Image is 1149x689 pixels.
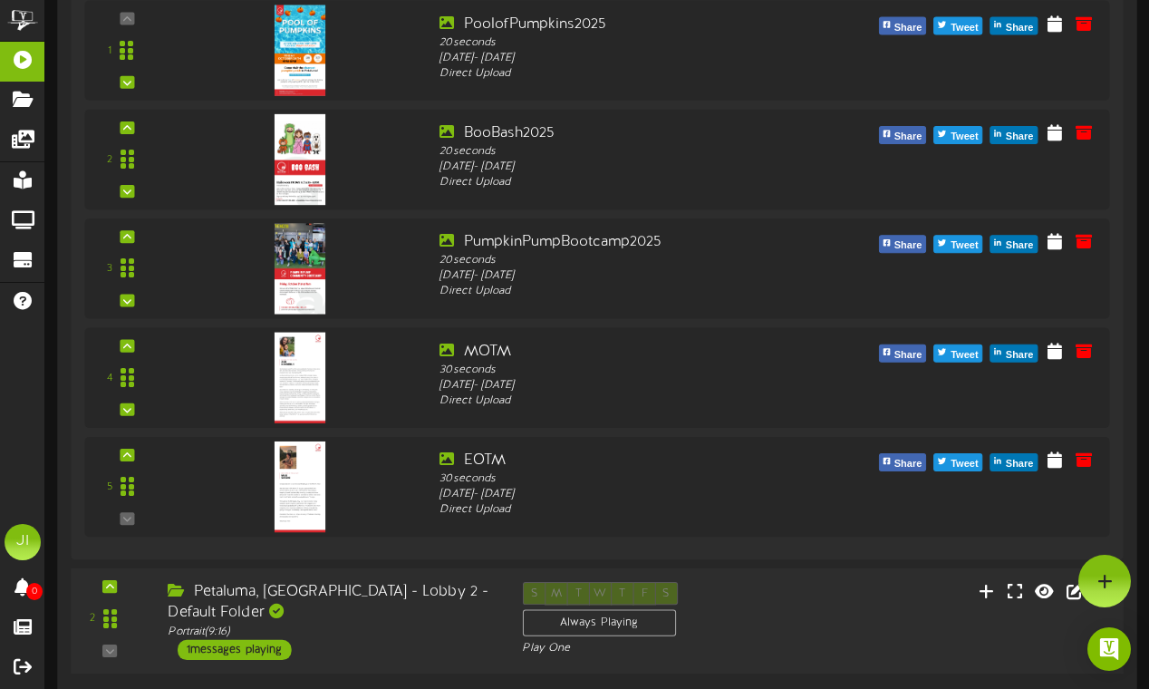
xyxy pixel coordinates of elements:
[439,160,839,175] div: [DATE] - [DATE]
[990,125,1038,143] button: Share
[891,453,926,473] span: Share
[1002,17,1038,37] span: Share
[933,16,982,34] button: Tweet
[439,285,839,300] div: Direct Upload
[439,393,839,409] div: Direct Upload
[522,609,675,636] div: Always Playing
[439,342,839,363] div: MOTM
[891,17,926,37] span: Share
[1002,453,1038,473] span: Share
[990,344,1038,362] button: Share
[439,35,839,51] div: 20 seconds
[275,5,325,96] img: a9710dc8-74a3-4045-9bdb-96dd7ccc10dc.jpg
[5,524,41,560] div: JI
[439,268,839,284] div: [DATE] - [DATE]
[879,344,927,362] button: Share
[439,144,839,160] div: 20 seconds
[1002,126,1038,146] span: Share
[879,452,927,471] button: Share
[990,452,1038,471] button: Share
[879,16,927,34] button: Share
[439,471,839,487] div: 30 seconds
[439,378,839,393] div: [DATE] - [DATE]
[275,223,325,314] img: 68ad0e51-5c71-4c89-87fd-7fe9091278a6.jpg
[275,114,325,205] img: 82b324e9-676f-4c97-a687-dc7b242d1a29.jpg
[522,641,760,656] div: Play One
[168,582,495,624] div: Petaluma, [GEOGRAPHIC_DATA] - Lobby 2 - Default Folder
[990,16,1038,34] button: Share
[933,452,982,471] button: Tweet
[439,66,839,82] div: Direct Upload
[947,344,981,364] span: Tweet
[439,232,839,253] div: PumpkinPumpBootcamp2025
[947,17,981,37] span: Tweet
[891,344,926,364] span: Share
[947,126,981,146] span: Tweet
[947,453,981,473] span: Tweet
[879,125,927,143] button: Share
[275,442,325,532] img: 550e3cb2-2fde-42f3-93d2-1bbbc1528369.jpg
[947,236,981,256] span: Tweet
[891,126,926,146] span: Share
[26,583,43,600] span: 0
[933,344,982,362] button: Tweet
[879,235,927,253] button: Share
[439,123,839,144] div: BooBash2025
[168,624,495,639] div: Portrait ( 9:16 )
[439,15,839,35] div: PoolofPumpkins2025
[933,125,982,143] button: Tweet
[439,451,839,471] div: EOTM
[1087,627,1131,671] div: Open Intercom Messenger
[439,487,839,502] div: [DATE] - [DATE]
[178,640,292,660] div: 1 messages playing
[439,175,839,190] div: Direct Upload
[891,236,926,256] span: Share
[439,363,839,378] div: 30 seconds
[990,235,1038,253] button: Share
[439,253,839,268] div: 20 seconds
[439,502,839,518] div: Direct Upload
[1002,236,1038,256] span: Share
[933,235,982,253] button: Tweet
[275,333,325,423] img: c2905d23-5acb-407a-b43c-c9c1a6cb0390.jpg
[439,51,839,66] div: [DATE] - [DATE]
[1002,344,1038,364] span: Share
